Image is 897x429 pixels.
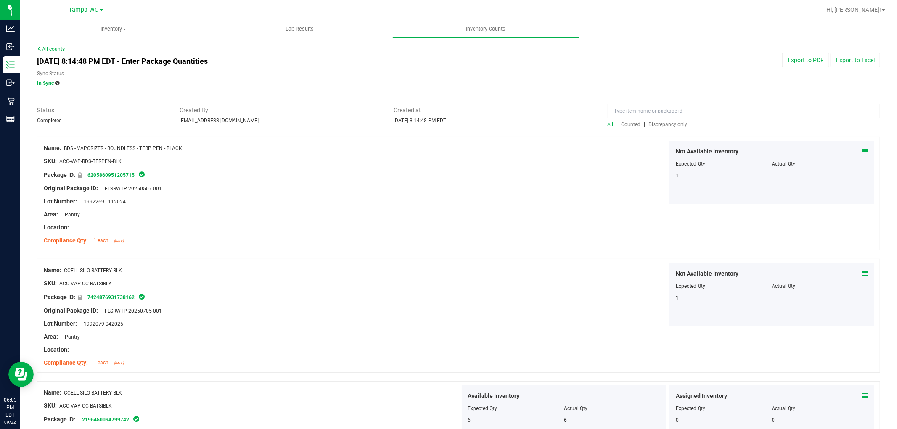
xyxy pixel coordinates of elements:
span: CCELL SILO BATTERY BLK [64,268,122,274]
span: ACC-VAP-CC-BATSIBLK [59,403,112,409]
span: 1992079-042025 [79,321,123,327]
span: | [644,121,646,127]
span: SKU: [44,402,57,409]
span: Pantry [61,334,80,340]
span: Inventory Counts [455,25,517,33]
span: Location: [44,224,69,231]
span: Hi, [PERSON_NAME]! [826,6,881,13]
span: Name: [44,145,61,151]
span: In Sync [37,80,54,86]
span: Created By [180,106,381,115]
p: 09/22 [4,419,16,425]
span: Area: [44,333,58,340]
span: Original Package ID: [44,185,98,192]
span: [EMAIL_ADDRESS][DOMAIN_NAME] [180,118,259,124]
span: FLSRWTP-20250705-001 [101,308,162,314]
a: Inventory Counts [393,20,579,38]
span: -- [71,347,78,353]
span: Package ID: [44,171,75,178]
div: Actual Qty [772,160,868,168]
span: CCELL SILO BATTERY BLK [64,390,122,396]
span: SKU: [44,158,57,164]
span: Location: [44,346,69,353]
a: All [608,121,617,127]
span: [DATE] [114,361,124,365]
span: In Sync [138,170,146,179]
span: Package ID: [44,416,75,423]
div: Expected Qty [676,405,772,412]
p: 06:03 PM EDT [4,396,16,419]
a: Counted [619,121,644,127]
span: Compliance Qty: [44,359,88,366]
span: Tampa WC [69,6,99,13]
iframe: Resource center [8,362,34,387]
div: Actual Qty [772,282,868,290]
a: 2196450094799742 [82,417,129,423]
a: 6205860951205715 [87,172,135,178]
h4: [DATE] 8:14:48 PM EDT - Enter Package Quantities [37,57,524,66]
span: Pantry [61,212,80,218]
span: Original Package ID: [44,307,98,314]
span: Not Available Inventory [676,147,738,156]
span: 6 [564,417,567,423]
button: Export to PDF [782,53,829,67]
span: In Sync [132,415,140,423]
span: Not Available Inventory [676,269,738,278]
span: FLSRWTP-20250507-001 [101,186,162,192]
span: [DATE] [114,239,124,243]
span: | [617,121,618,127]
span: 0 [772,417,775,423]
inline-svg: Reports [6,115,15,123]
span: Area: [44,211,58,218]
inline-svg: Inbound [6,42,15,51]
span: Lot Number: [44,198,77,205]
div: Actual Qty [772,405,868,412]
span: [DATE] 8:14:48 PM EDT [394,118,446,124]
span: 1992269 - 112024 [79,199,126,205]
input: Type item name or package id [608,104,880,118]
span: Counted [622,121,641,127]
span: BDS - VAPORIZER - BOUNDLESS - TERP PEN - BLACK [64,145,182,151]
a: Lab Results [206,20,393,38]
span: Discrepancy only [649,121,688,127]
span: All [608,121,614,127]
a: Inventory [20,20,206,38]
div: Expected Qty [676,282,772,290]
span: Actual Qty [564,405,587,411]
div: 1 [676,172,772,179]
div: Expected Qty [676,160,772,168]
span: Available Inventory [468,392,520,400]
inline-svg: Analytics [6,24,15,33]
span: Assigned Inventory [676,392,727,400]
div: 0 [676,416,772,424]
span: Package ID: [44,294,75,300]
a: Discrepancy only [647,121,688,127]
span: 1 each [93,237,108,243]
span: Compliance Qty: [44,237,88,244]
inline-svg: Retail [6,97,15,105]
label: Sync Status [37,70,64,77]
a: 7424876931738162 [87,295,135,300]
span: Status [37,106,167,115]
span: Created at [394,106,595,115]
span: Inventory [21,25,206,33]
span: Lab Results [274,25,325,33]
span: SKU: [44,280,57,287]
inline-svg: Inventory [6,61,15,69]
a: All counts [37,46,65,52]
span: 6 [468,417,471,423]
span: Completed [37,118,62,124]
span: In Sync [138,292,146,301]
span: ACC-VAP-BDS-TERPEN-BLK [59,158,122,164]
span: Name: [44,389,61,396]
inline-svg: Outbound [6,79,15,87]
span: Name: [44,267,61,274]
span: -- [71,225,78,231]
span: Expected Qty [468,405,497,411]
button: Export to Excel [831,53,880,67]
div: 1 [676,294,772,302]
span: Lot Number: [44,320,77,327]
span: 1 each [93,360,108,366]
span: ACC-VAP-CC-BATSIBLK [59,281,112,287]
